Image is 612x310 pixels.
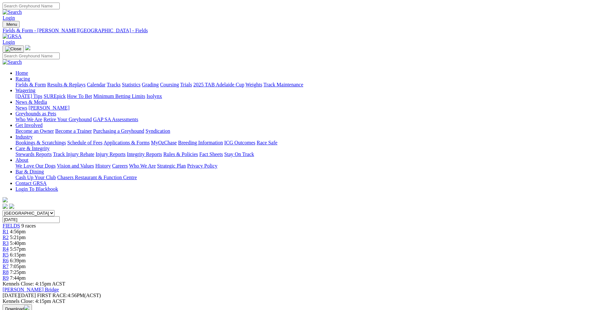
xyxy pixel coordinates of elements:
a: Trials [180,82,192,87]
a: Syndication [145,128,170,134]
a: GAP SA Assessments [93,117,138,122]
a: ICG Outcomes [224,140,255,145]
span: 6:39pm [10,258,26,263]
button: Toggle navigation [3,21,20,28]
span: 6:15pm [10,252,26,257]
a: Chasers Restaurant & Function Centre [57,175,137,180]
a: Tracks [107,82,121,87]
div: Racing [15,82,609,88]
a: Login To Blackbook [15,186,58,192]
a: MyOzChase [151,140,177,145]
a: History [95,163,111,169]
span: 4:56PM(ACST) [37,293,101,298]
a: R1 [3,229,9,234]
a: Who We Are [15,117,42,122]
a: About [15,157,28,163]
a: R2 [3,235,9,240]
a: Results & Replays [47,82,85,87]
a: R8 [3,269,9,275]
a: R7 [3,264,9,269]
div: Wagering [15,93,609,99]
a: Privacy Policy [187,163,217,169]
a: Bookings & Scratchings [15,140,66,145]
a: Applications & Forms [104,140,150,145]
a: Racing [15,76,30,82]
a: Coursing [160,82,179,87]
button: Toggle navigation [3,45,24,53]
a: Fields & Form [15,82,46,87]
a: Retire Your Greyhound [44,117,92,122]
a: Integrity Reports [127,151,162,157]
a: Breeding Information [178,140,223,145]
a: [DATE] Tips [15,93,42,99]
a: How To Bet [67,93,92,99]
div: Care & Integrity [15,151,609,157]
a: We Love Our Dogs [15,163,55,169]
a: Get Involved [15,122,43,128]
a: Isolynx [146,93,162,99]
a: R4 [3,246,9,252]
input: Search [3,53,60,59]
a: Login [3,15,15,21]
span: Menu [6,22,17,27]
span: 7:05pm [10,264,26,269]
img: GRSA [3,34,22,39]
span: 7:25pm [10,269,26,275]
a: Bar & Dining [15,169,44,174]
a: Stewards Reports [15,151,52,157]
div: Get Involved [15,128,609,134]
img: logo-grsa-white.png [3,197,8,202]
input: Select date [3,216,60,223]
a: [PERSON_NAME] [28,105,69,111]
a: Industry [15,134,33,140]
span: [DATE] [3,293,19,298]
a: Calendar [87,82,105,87]
a: [PERSON_NAME] Bridge [3,287,59,292]
span: FIRST RACE: [37,293,67,298]
a: Injury Reports [95,151,125,157]
span: 5:21pm [10,235,26,240]
a: Become a Trainer [55,128,92,134]
img: facebook.svg [3,204,8,209]
a: Fact Sheets [199,151,223,157]
a: FIELDS [3,223,20,228]
a: Rules & Policies [163,151,198,157]
a: Strategic Plan [157,163,186,169]
a: Login [3,39,15,45]
a: 2025 TAB Adelaide Cup [193,82,244,87]
span: Kennels Close: 4:15pm ACST [3,281,65,286]
a: Become an Owner [15,128,54,134]
a: Careers [112,163,128,169]
img: Search [3,9,22,15]
a: SUREpick [44,93,65,99]
a: R3 [3,240,9,246]
a: Fields & Form - [PERSON_NAME][GEOGRAPHIC_DATA] - Fields [3,28,609,34]
a: Statistics [122,82,141,87]
div: Bar & Dining [15,175,609,180]
a: Home [15,70,28,76]
a: Wagering [15,88,35,93]
span: R9 [3,275,9,281]
a: Who We Are [129,163,156,169]
img: twitter.svg [9,204,14,209]
a: Care & Integrity [15,146,50,151]
span: R5 [3,252,9,257]
div: Kennels Close: 4:15pm ACST [3,298,609,304]
span: R6 [3,258,9,263]
a: Track Maintenance [264,82,303,87]
span: 5:57pm [10,246,26,252]
img: Close [5,46,21,52]
a: Stay On Track [224,151,254,157]
a: Weights [246,82,262,87]
span: [DATE] [3,293,36,298]
img: logo-grsa-white.png [25,45,30,50]
span: 4:56pm [10,229,26,234]
a: Vision and Values [57,163,94,169]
